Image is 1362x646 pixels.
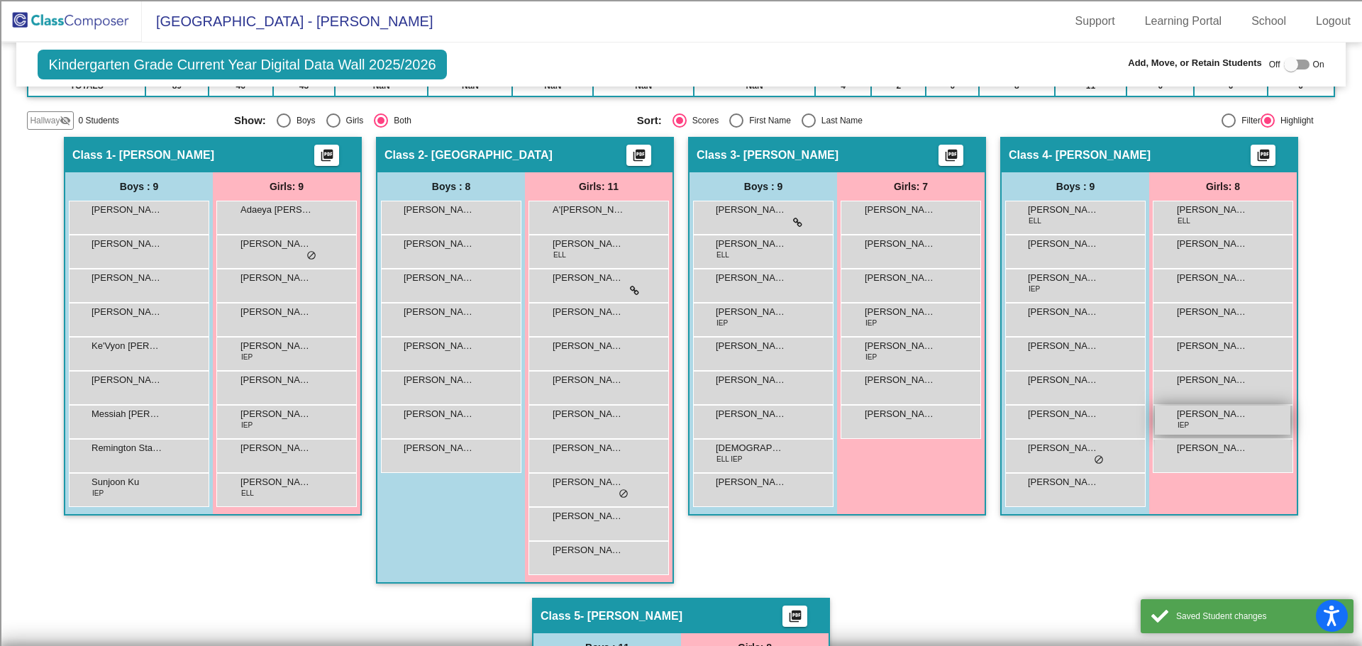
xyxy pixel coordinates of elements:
[553,250,566,260] span: ELL
[553,305,624,319] span: [PERSON_NAME]
[6,18,131,33] input: Search outlines
[6,6,297,18] div: Home
[6,123,1356,135] div: Move To ...
[1178,216,1190,226] span: ELL
[92,271,162,285] span: [PERSON_NAME]
[716,203,787,217] span: [PERSON_NAME]
[377,172,525,201] div: Boys : 8
[241,488,254,499] span: ELL
[580,609,682,623] span: - [PERSON_NAME]
[865,305,936,319] span: [PERSON_NAME]
[112,148,214,162] span: - [PERSON_NAME]
[6,342,1356,355] div: SAVE AND GO HOME
[1009,148,1048,162] span: Class 4
[6,110,1356,123] div: Rename
[716,318,728,328] span: IEP
[6,148,1356,161] div: Rename Outline
[404,407,475,421] span: [PERSON_NAME]
[6,84,1356,97] div: Options
[1028,237,1099,251] span: [PERSON_NAME]
[716,441,787,455] span: [DEMOGRAPHIC_DATA][PERSON_NAME]
[404,237,475,251] span: [PERSON_NAME]
[553,271,624,285] span: [PERSON_NAME]
[213,172,360,201] div: Girls: 9
[716,305,787,319] span: [PERSON_NAME]
[92,373,162,387] span: [PERSON_NAME]
[92,441,162,455] span: Remington Staples
[716,250,729,260] span: ELL
[92,488,104,499] span: IEP
[553,543,624,557] span: [PERSON_NAME]
[1251,145,1275,166] button: Print Students Details
[6,329,1356,342] div: This outline has no content. Would you like to delete it?
[6,406,1356,418] div: MOVE
[65,172,213,201] div: Boys : 9
[553,339,624,353] span: [PERSON_NAME]
[404,441,475,455] span: [PERSON_NAME]
[240,339,311,353] span: [PERSON_NAME]'[PERSON_NAME]
[6,199,1356,212] div: Search for Source
[1094,455,1104,466] span: do_not_disturb_alt
[404,271,475,285] span: [PERSON_NAME]
[6,238,1356,250] div: Newspaper
[1177,339,1248,353] span: [PERSON_NAME] (ESL??) Kona
[6,161,1356,174] div: Download
[1048,148,1151,162] span: - [PERSON_NAME]
[687,114,719,127] div: Scores
[291,114,316,127] div: Boys
[553,407,624,421] span: [PERSON_NAME]
[637,114,662,127] span: Sort:
[6,469,1356,482] div: JOURNAL
[6,495,131,510] input: Search sources
[1149,172,1297,201] div: Girls: 8
[384,148,424,162] span: Class 2
[92,475,162,489] span: Sunjoon Ku
[716,339,787,353] span: [PERSON_NAME]
[553,441,624,455] span: [PERSON_NAME]
[92,407,162,421] span: Messiah [PERSON_NAME]
[92,339,162,353] span: Ke'Vyon [PERSON_NAME]
[1177,271,1248,285] span: [PERSON_NAME]
[6,444,1356,457] div: BOOK
[865,352,877,362] span: IEP
[1177,441,1248,455] span: [PERSON_NAME]
[1002,172,1149,201] div: Boys : 9
[782,606,807,627] button: Print Students Details
[553,373,624,387] span: [PERSON_NAME]
[241,420,253,430] span: IEP
[716,271,787,285] span: [PERSON_NAME]
[1236,114,1261,127] div: Filter
[865,407,936,421] span: [PERSON_NAME]
[1028,373,1099,387] span: [PERSON_NAME]'[PERSON_NAME]
[716,373,787,387] span: [PERSON_NAME]
[6,250,1356,263] div: Television/Radio
[6,212,1356,225] div: Journal
[6,186,1356,199] div: Add Outline Template
[690,172,837,201] div: Boys : 9
[6,380,1356,393] div: Home
[92,305,162,319] span: [PERSON_NAME]
[1128,56,1262,70] span: Add, Move, or Retain Students
[6,33,1356,46] div: Sort A > Z
[1177,407,1248,421] span: [PERSON_NAME]
[6,457,1356,469] div: WEBSITE
[404,373,475,387] span: [PERSON_NAME]
[865,373,936,387] span: [PERSON_NAME]
[816,114,863,127] div: Last Name
[1029,284,1040,294] span: IEP
[6,393,1356,406] div: CANCEL
[314,145,339,166] button: Print Students Details
[6,72,1356,84] div: Delete
[631,148,648,168] mat-icon: picture_as_pdf
[6,367,1356,380] div: Move to ...
[939,145,963,166] button: Print Students Details
[92,237,162,251] span: [PERSON_NAME]
[1255,148,1272,168] mat-icon: picture_as_pdf
[1028,203,1099,217] span: [PERSON_NAME] Kentatchime
[6,303,1356,316] div: CANCEL
[6,418,1356,431] div: New source
[787,609,804,629] mat-icon: picture_as_pdf
[1177,305,1248,319] span: [PERSON_NAME]
[1177,203,1248,217] span: [PERSON_NAME]
[6,316,1356,329] div: ???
